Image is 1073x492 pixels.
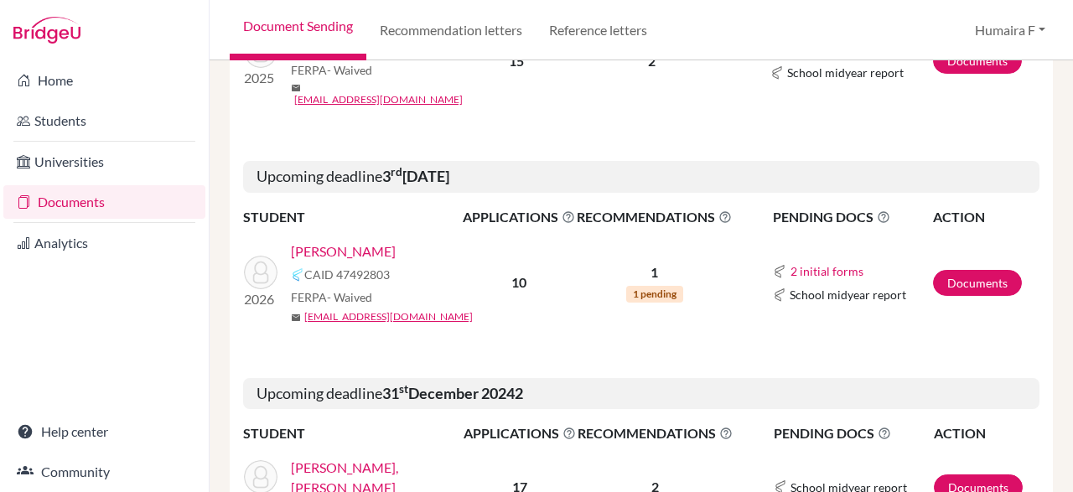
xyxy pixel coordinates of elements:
span: CAID 47492803 [304,266,390,283]
span: APPLICATIONS [463,207,575,227]
a: Documents [3,185,205,219]
a: Students [3,104,205,137]
img: Common App logo [291,268,304,282]
span: RECOMMENDATIONS [578,423,733,443]
span: - Waived [327,63,372,77]
b: 3 [DATE] [382,167,449,185]
img: Common App logo [773,288,786,302]
button: 2 initial forms [790,262,864,281]
a: [EMAIL_ADDRESS][DOMAIN_NAME] [294,92,463,107]
span: FERPA [291,61,372,79]
sup: st [399,382,408,396]
a: Analytics [3,226,205,260]
img: Common App logo [773,265,786,278]
h5: Upcoming deadline [243,161,1039,193]
span: - Waived [327,290,372,304]
a: Community [3,455,205,489]
a: Universities [3,145,205,179]
img: Rahman, Mushfiqur [244,256,277,289]
span: mail [291,313,301,323]
b: 15 [509,53,524,69]
span: PENDING DOCS [773,207,931,227]
span: School midyear report [790,286,906,303]
a: [PERSON_NAME] [291,241,396,262]
span: mail [291,83,301,93]
a: Help center [3,415,205,448]
span: PENDING DOCS [774,423,932,443]
sup: rd [391,165,402,179]
img: Bridge-U [13,17,80,44]
b: 31 December 20242 [382,384,523,402]
a: Home [3,64,205,97]
span: RECOMMENDATIONS [577,207,732,227]
b: 10 [511,274,526,290]
p: 2 [574,51,729,71]
p: 2025 [244,68,277,88]
th: ACTION [933,422,1039,444]
p: 1 [577,262,732,282]
span: FERPA [291,288,372,306]
a: [EMAIL_ADDRESS][DOMAIN_NAME] [304,309,473,324]
th: STUDENT [243,206,462,228]
button: Humaira F [967,14,1053,46]
span: School midyear report [787,64,904,81]
h5: Upcoming deadline [243,378,1039,410]
th: ACTION [932,206,1039,228]
a: Documents [933,270,1022,296]
img: Common App logo [770,66,784,80]
p: 2026 [244,289,277,309]
a: Documents [933,48,1022,74]
span: APPLICATIONS [464,423,576,443]
span: 1 pending [626,286,683,303]
th: STUDENT [243,422,463,444]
